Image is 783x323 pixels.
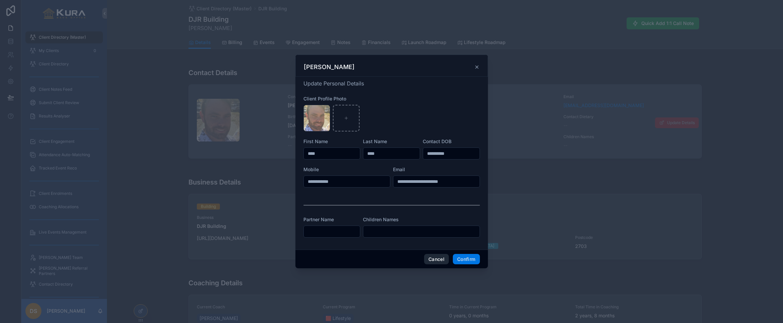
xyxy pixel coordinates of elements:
[363,217,399,222] span: Children Names
[304,63,355,71] h3: [PERSON_NAME]
[303,96,346,101] span: Client Profile Photo
[393,167,405,172] span: Email
[303,79,480,87] h4: Update Personal Details
[453,254,480,265] button: Confirm
[303,217,334,222] span: Partner Name
[363,138,387,144] span: Last Name
[423,138,451,144] span: Contact DOB
[303,138,328,144] span: First Name
[303,167,319,172] span: Mobile
[424,254,449,265] button: Cancel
